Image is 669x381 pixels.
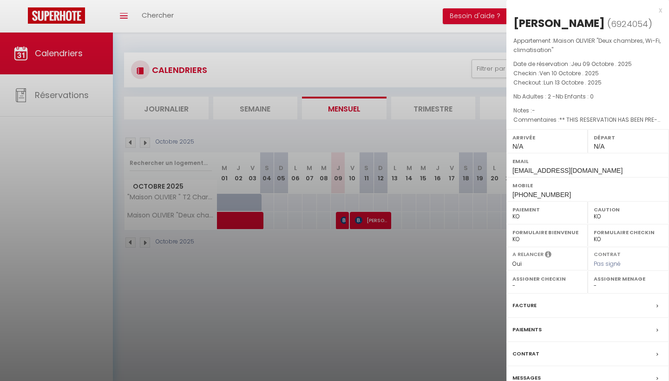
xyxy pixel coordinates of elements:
[594,143,604,150] span: N/A
[512,181,663,190] label: Mobile
[512,349,539,359] label: Contrat
[556,92,594,100] span: Nb Enfants : 0
[513,78,662,87] p: Checkout :
[512,250,544,258] label: A relancer
[571,60,632,68] span: Jeu 09 Octobre . 2025
[594,133,663,142] label: Départ
[594,250,621,256] label: Contrat
[512,167,623,174] span: [EMAIL_ADDRESS][DOMAIN_NAME]
[512,143,523,150] span: N/A
[513,59,662,69] p: Date de réservation :
[512,205,582,214] label: Paiement
[594,205,663,214] label: Caution
[512,274,582,283] label: Assigner Checkin
[594,274,663,283] label: Assigner Menage
[513,36,662,55] p: Appartement :
[512,325,542,335] label: Paiements
[513,69,662,78] p: Checkin :
[607,17,652,30] span: ( )
[512,301,537,310] label: Facture
[506,5,662,16] div: x
[545,250,551,261] i: Sélectionner OUI si vous souhaiter envoyer les séquences de messages post-checkout
[512,191,571,198] span: [PHONE_NUMBER]
[512,157,663,166] label: Email
[594,228,663,237] label: Formulaire Checkin
[594,260,621,268] span: Pas signé
[512,228,582,237] label: Formulaire Bienvenue
[544,79,602,86] span: Lun 13 Octobre . 2025
[513,92,594,100] span: Nb Adultes : 2 -
[611,18,648,30] span: 6924054
[513,37,661,54] span: Maison OLIVIER "Deux chambres, Wi-Fi, climatisation"
[513,16,605,31] div: [PERSON_NAME]
[512,133,582,142] label: Arrivée
[513,106,662,115] p: Notes :
[532,106,535,114] span: -
[513,115,662,125] p: Commentaires :
[539,69,599,77] span: Ven 10 Octobre . 2025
